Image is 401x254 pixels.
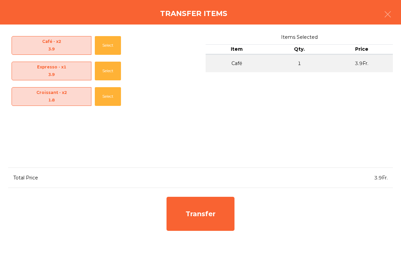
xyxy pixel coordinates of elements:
[206,44,268,54] th: Item
[95,87,121,106] button: Select
[12,89,91,104] span: Croissant - x2
[12,96,91,104] div: 1.8
[13,175,38,181] span: Total Price
[167,197,234,231] div: Transfer
[330,44,393,54] th: Price
[268,54,331,72] td: 1
[95,36,121,55] button: Select
[95,62,121,80] button: Select
[330,54,393,72] td: 3.9Fr.
[206,33,393,42] span: Items Selected
[160,9,227,19] h4: Transfer items
[12,38,91,53] span: Café - x2
[268,44,331,54] th: Qty.
[206,54,268,72] td: Café
[12,63,91,79] span: Expresso - x1
[374,175,388,181] span: 3.9Fr.
[12,71,91,78] div: 3.9
[12,45,91,53] div: 3.9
